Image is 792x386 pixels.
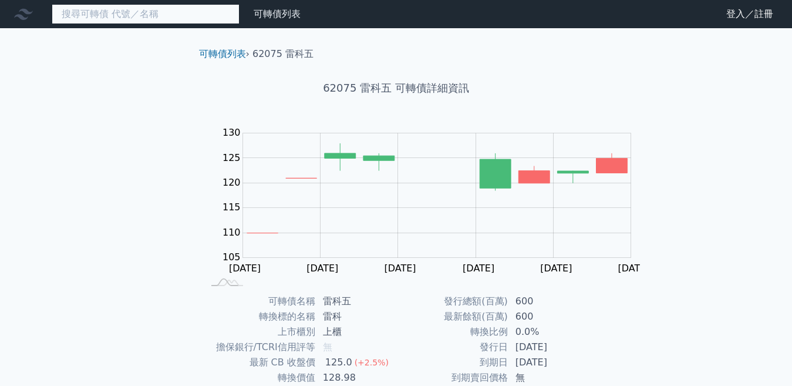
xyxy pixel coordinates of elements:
[540,263,572,274] tspan: [DATE]
[254,8,301,19] a: 可轉債列表
[384,263,416,274] tspan: [DATE]
[323,355,355,370] div: 125.0
[199,47,250,61] li: ›
[204,355,316,370] td: 最新 CB 收盤價
[204,309,316,324] td: 轉換標的名稱
[323,341,332,353] span: 無
[396,340,508,355] td: 發行日
[52,4,240,24] input: 搜尋可轉債 代號／名稱
[223,152,241,163] tspan: 125
[199,48,246,59] a: 可轉債列表
[508,355,589,370] td: [DATE]
[229,263,261,274] tspan: [DATE]
[316,324,396,340] td: 上櫃
[508,370,589,385] td: 無
[204,370,316,385] td: 轉換價值
[223,127,241,138] tspan: 130
[618,263,650,274] tspan: [DATE]
[217,127,650,274] g: Chart
[204,294,316,309] td: 可轉債名稱
[508,324,589,340] td: 0.0%
[190,80,603,96] h1: 62075 雷科五 可轉債詳細資訊
[355,358,389,367] span: (+2.5%)
[316,294,396,309] td: 雷科五
[508,294,589,309] td: 600
[396,370,508,385] td: 到期賣回價格
[508,309,589,324] td: 600
[306,263,338,274] tspan: [DATE]
[316,309,396,324] td: 雷科
[396,324,508,340] td: 轉換比例
[396,355,508,370] td: 到期日
[223,251,241,263] tspan: 105
[204,324,316,340] td: 上市櫃別
[223,177,241,188] tspan: 120
[223,202,241,213] tspan: 115
[204,340,316,355] td: 擔保銀行/TCRI信用評等
[396,309,508,324] td: 最新餘額(百萬)
[396,294,508,309] td: 發行總額(百萬)
[223,227,241,238] tspan: 110
[316,370,396,385] td: 128.98
[508,340,589,355] td: [DATE]
[717,5,783,24] a: 登入／註冊
[252,47,314,61] li: 62075 雷科五
[463,263,494,274] tspan: [DATE]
